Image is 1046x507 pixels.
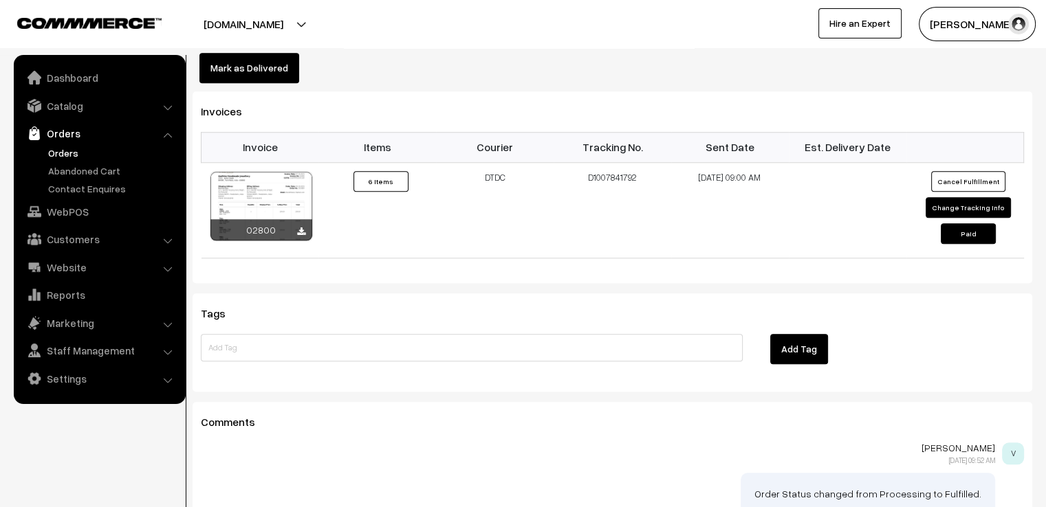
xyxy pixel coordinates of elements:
span: Comments [201,415,272,429]
a: Catalog [17,93,181,118]
a: Website [17,255,181,280]
a: Reports [17,282,181,307]
th: Items [318,132,436,162]
a: Staff Management [17,338,181,363]
a: Customers [17,227,181,251]
button: Cancel Fulfillment [931,171,1005,192]
p: Order Status changed from Processing to Fulfilled. [754,486,981,501]
img: user [1008,14,1029,34]
a: COMMMERCE [17,14,138,30]
button: Paid [941,223,996,244]
span: [DATE] 09:52 AM [949,455,995,464]
td: [DATE] 09:00 AM [671,162,789,258]
span: Invoices [201,104,259,118]
input: Add Tag [201,334,743,361]
th: Est. Delivery Date [789,132,906,162]
a: Contact Enquires [45,181,181,196]
a: Settings [17,366,181,391]
img: COMMMERCE [17,18,162,28]
a: Abandoned Cart [45,164,181,178]
div: 02800 [210,219,312,240]
th: Tracking No. [554,132,671,162]
td: DTDC [436,162,554,258]
th: Invoice [201,132,319,162]
button: Change Tracking Info [926,197,1011,218]
p: [PERSON_NAME] [201,442,995,453]
span: V [1002,442,1024,464]
th: Sent Date [671,132,789,162]
a: Hire an Expert [818,8,902,38]
a: Orders [45,146,181,160]
a: Marketing [17,311,181,335]
a: Dashboard [17,65,181,90]
td: D1007841792 [554,162,671,258]
a: Orders [17,121,181,146]
button: 6 Items [353,171,408,192]
th: Courier [436,132,554,162]
button: [PERSON_NAME] [919,7,1036,41]
a: WebPOS [17,199,181,224]
button: Add Tag [770,334,828,364]
button: [DOMAIN_NAME] [155,7,331,41]
span: Tags [201,306,242,320]
button: Mark as Delivered [199,53,299,83]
